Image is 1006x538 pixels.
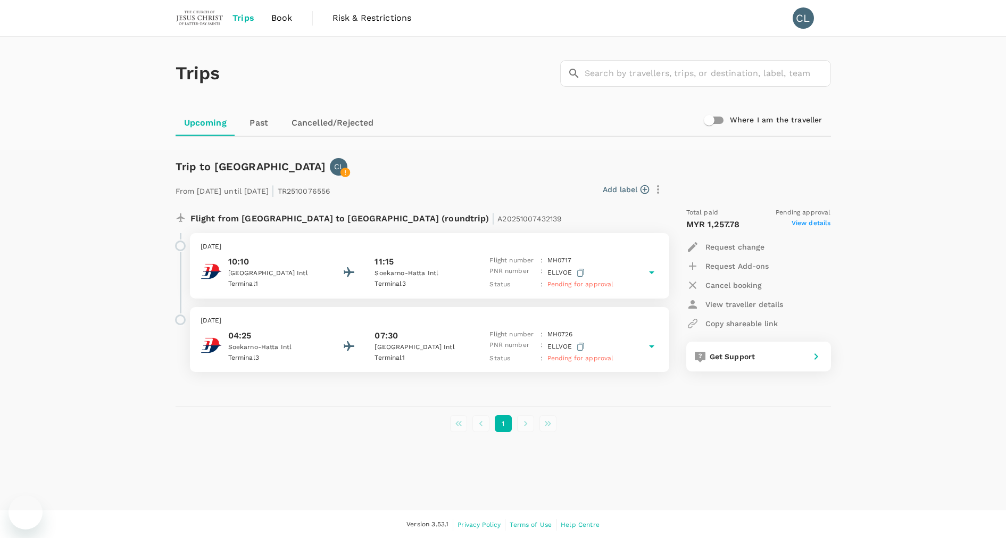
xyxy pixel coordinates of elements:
[176,158,326,175] h6: Trip to [GEOGRAPHIC_DATA]
[489,279,536,290] p: Status
[489,255,536,266] p: Flight number
[686,218,740,231] p: MYR 1,257.78
[686,314,778,333] button: Copy shareable link
[332,12,412,24] span: Risk & Restrictions
[489,340,536,353] p: PNR number
[375,279,470,289] p: Terminal 3
[541,279,543,290] p: :
[176,37,220,110] h1: Trips
[375,342,470,353] p: [GEOGRAPHIC_DATA] Intl
[228,279,324,289] p: Terminal 1
[776,208,830,218] span: Pending approval
[228,342,324,353] p: Soekarno-Hatta Intl
[201,261,222,282] img: Malaysia Airlines
[201,335,222,356] img: Malaysia Airlines
[228,268,324,279] p: [GEOGRAPHIC_DATA] Intl
[271,12,293,24] span: Book
[686,295,783,314] button: View traveller details
[283,110,383,136] a: Cancelled/Rejected
[492,211,495,226] span: |
[561,519,600,531] a: Help Centre
[541,266,543,279] p: :
[375,268,470,279] p: Soekarno-Hatta Intl
[228,329,324,342] p: 04:25
[730,114,822,126] h6: Where I am the traveller
[541,353,543,364] p: :
[497,214,562,223] span: A20251007432139
[705,318,778,329] p: Copy shareable link
[710,352,755,361] span: Get Support
[510,519,552,531] a: Terms of Use
[375,255,394,268] p: 11:15
[489,266,536,279] p: PNR number
[447,415,559,432] nav: pagination navigation
[793,7,814,29] div: CL
[201,242,659,252] p: [DATE]
[547,354,614,362] span: Pending for approval
[176,180,331,199] p: From [DATE] until [DATE] TR2510076556
[547,280,614,288] span: Pending for approval
[547,266,587,279] p: ELLVOE
[705,242,764,252] p: Request change
[547,329,573,340] p: MH 0726
[686,276,762,295] button: Cancel booking
[201,316,659,326] p: [DATE]
[9,495,43,529] iframe: Button to launch messaging window
[541,329,543,340] p: :
[705,299,783,310] p: View traveller details
[705,280,762,291] p: Cancel booking
[585,60,831,87] input: Search by travellers, trips, or destination, label, team
[235,110,283,136] a: Past
[458,519,501,531] a: Privacy Policy
[541,255,543,266] p: :
[495,415,512,432] button: page 1
[190,208,562,227] p: Flight from [GEOGRAPHIC_DATA] to [GEOGRAPHIC_DATA] (roundtrip)
[686,237,764,256] button: Request change
[792,218,831,231] span: View details
[228,255,324,268] p: 10:10
[489,329,536,340] p: Flight number
[603,184,649,195] button: Add label
[686,208,719,218] span: Total paid
[271,183,275,198] span: |
[232,12,254,24] span: Trips
[406,519,448,530] span: Version 3.53.1
[228,353,324,363] p: Terminal 3
[547,255,572,266] p: MH 0717
[705,261,769,271] p: Request Add-ons
[375,353,470,363] p: Terminal 1
[375,329,398,342] p: 07:30
[686,256,769,276] button: Request Add-ons
[334,161,344,172] p: CL
[176,110,235,136] a: Upcoming
[547,340,587,353] p: ELLVOE
[176,6,225,30] img: The Malaysian Church of Jesus Christ of Latter-day Saints
[541,340,543,353] p: :
[489,353,536,364] p: Status
[510,521,552,528] span: Terms of Use
[458,521,501,528] span: Privacy Policy
[561,521,600,528] span: Help Centre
